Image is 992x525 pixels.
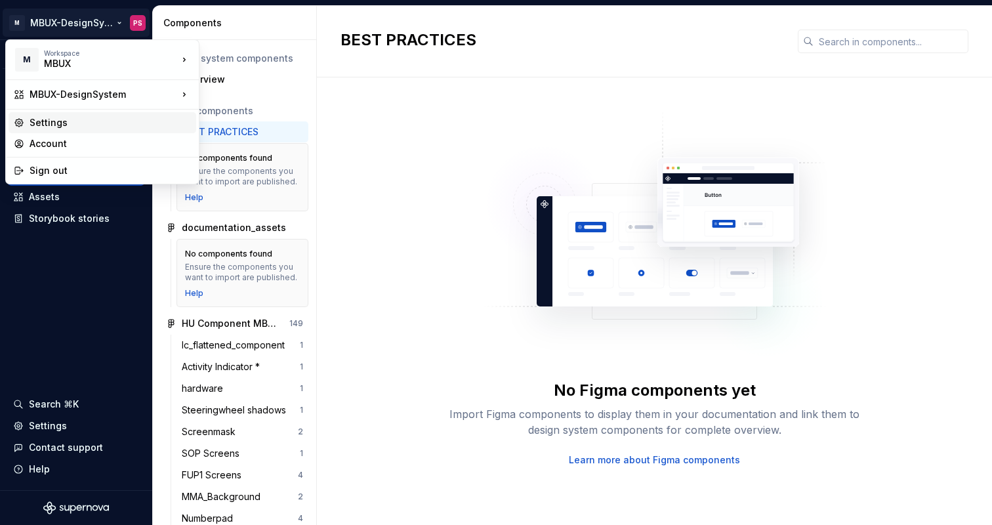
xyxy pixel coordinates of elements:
div: Settings [30,116,191,129]
div: Workspace [44,49,178,57]
div: MBUX [44,57,155,70]
div: MBUX-DesignSystem [30,88,178,101]
div: Sign out [30,164,191,177]
div: Account [30,137,191,150]
div: M [15,48,39,72]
